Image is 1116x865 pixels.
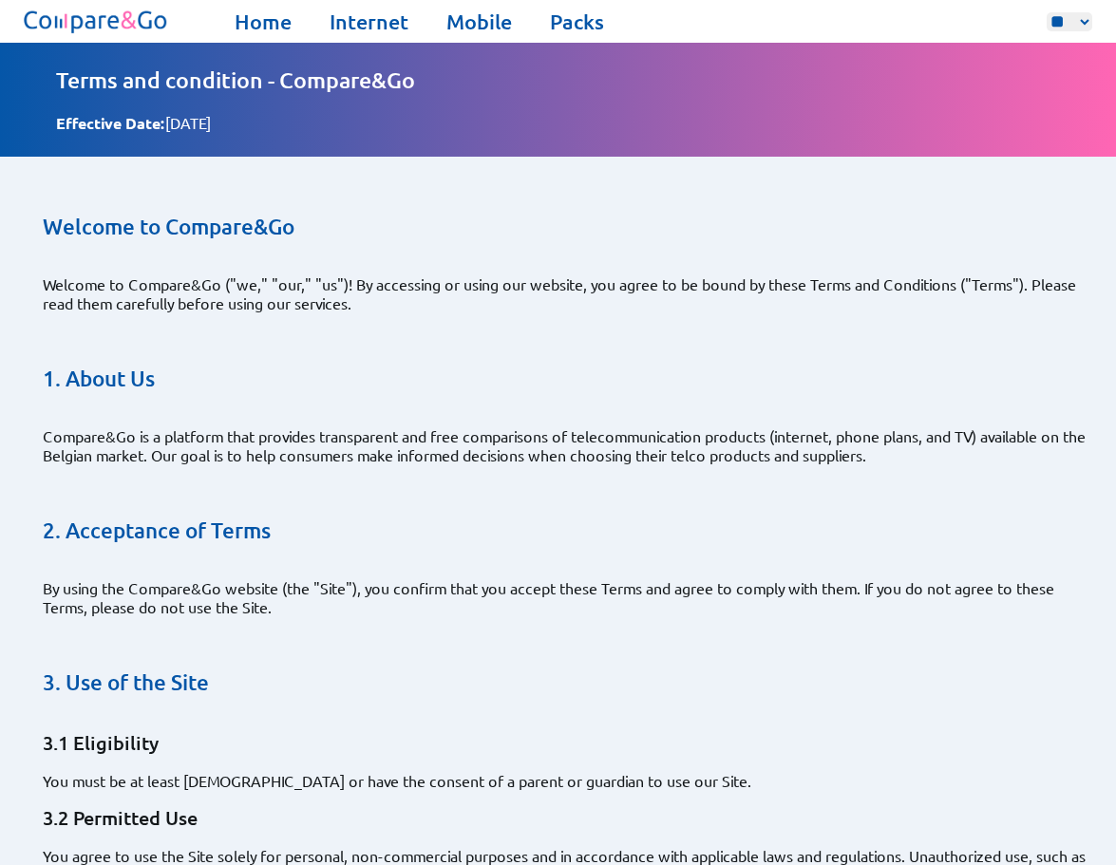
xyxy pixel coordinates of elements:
b: Effective Date: [56,113,165,133]
a: Mobile [446,9,512,35]
a: Internet [330,9,408,35]
h1: Terms and condition - Compare&Go [56,66,1061,94]
h2: 3. Use of the Site [43,669,1088,696]
p: By using the Compare&Go website (the "Site"), you confirm that you accept these Terms and agree t... [43,578,1088,616]
h3: 3.2 Permitted Use [43,805,1088,831]
img: Logo of Compare&Go [20,5,173,38]
p: Compare&Go is a platform that provides transparent and free comparisons of telecommunication prod... [43,426,1088,464]
p: Welcome to Compare&Go ("we," "our," "us")! By accessing or using our website, you agree to be bou... [43,274,1088,312]
h3: 3.1 Eligibility [43,730,1088,756]
a: Home [235,9,292,35]
p: You must be at least [DEMOGRAPHIC_DATA] or have the consent of a parent or guardian to use our Site. [43,771,1088,790]
p: [DATE] [56,113,1061,133]
a: Packs [550,9,604,35]
h2: 2. Acceptance of Terms [43,517,1088,544]
h2: 1. About Us [43,366,1088,392]
h2: Welcome to Compare&Go [43,214,1088,240]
